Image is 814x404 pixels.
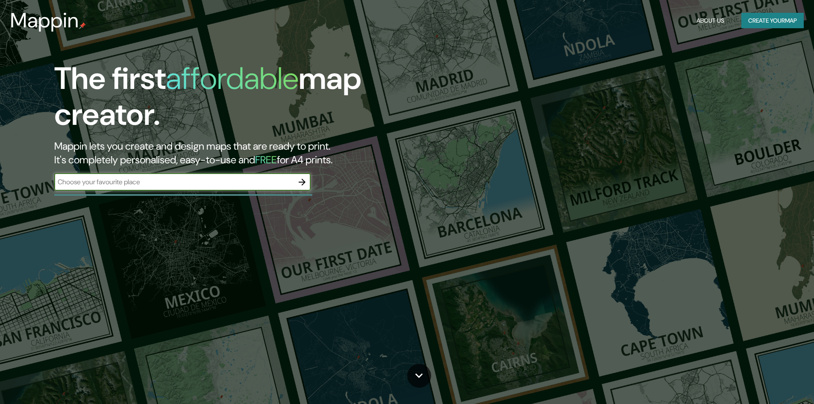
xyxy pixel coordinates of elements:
h2: Mappin lets you create and design maps that are ready to print. It's completely personalised, eas... [54,139,461,167]
h1: affordable [166,59,299,98]
h5: FREE [255,153,277,166]
button: About Us [693,13,728,29]
h3: Mappin [10,9,79,32]
img: mappin-pin [79,22,86,29]
input: Choose your favourite place [54,177,294,187]
button: Create yourmap [741,13,804,29]
h1: The first map creator. [54,61,461,139]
